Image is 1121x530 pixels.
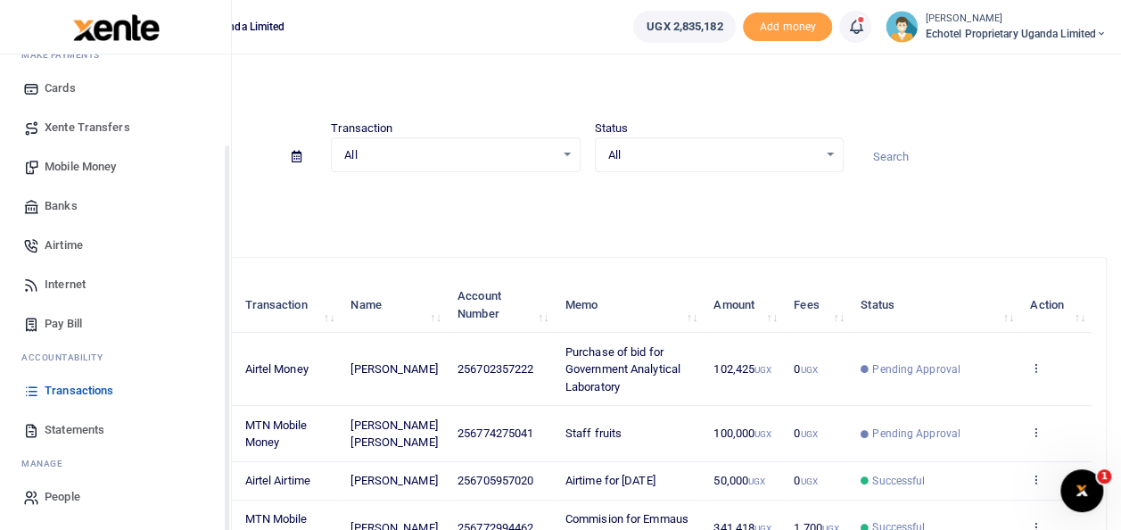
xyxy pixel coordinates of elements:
[858,142,1107,172] input: Search
[886,11,918,43] img: profile-user
[14,226,217,265] a: Airtime
[45,315,82,333] span: Pay Bill
[14,265,217,304] a: Internet
[45,158,116,176] span: Mobile Money
[872,361,960,377] span: Pending Approval
[886,11,1107,43] a: profile-user [PERSON_NAME] Echotel Proprietary Uganda Limited
[341,277,448,333] th: Name: activate to sort column ascending
[14,450,217,477] li: M
[1020,277,1092,333] th: Action: activate to sort column ascending
[704,277,784,333] th: Amount: activate to sort column ascending
[565,345,680,393] span: Purchase of bid for Government Analytical Laboratory
[350,474,437,487] span: [PERSON_NAME]
[457,426,533,440] span: 256774275041
[754,429,771,439] small: UGX
[14,410,217,450] a: Statements
[626,11,743,43] li: Wallet ballance
[235,277,341,333] th: Transaction: activate to sort column ascending
[872,426,960,442] span: Pending Approval
[794,426,817,440] span: 0
[14,186,217,226] a: Banks
[350,418,437,450] span: [PERSON_NAME] [PERSON_NAME]
[68,77,1107,96] h4: Transactions
[30,48,100,62] span: ake Payments
[565,426,622,440] span: Staff fruits
[713,362,771,376] span: 102,425
[800,476,817,486] small: UGX
[851,277,1020,333] th: Status: activate to sort column ascending
[743,12,832,42] li: Toup your wallet
[73,14,160,41] img: logo-large
[45,488,80,506] span: People
[14,69,217,108] a: Cards
[30,457,63,470] span: anage
[794,362,817,376] span: 0
[691,510,710,529] button: Close
[713,474,765,487] span: 50,000
[45,236,83,254] span: Airtime
[784,277,851,333] th: Fees: activate to sort column ascending
[71,20,160,33] a: logo-small logo-large logo-large
[925,12,1107,27] small: [PERSON_NAME]
[754,365,771,375] small: UGX
[595,120,629,137] label: Status
[556,277,705,333] th: Memo: activate to sort column ascending
[647,18,722,36] span: UGX 2,835,182
[14,108,217,147] a: Xente Transfers
[713,426,771,440] span: 100,000
[800,365,817,375] small: UGX
[68,194,1107,212] p: Download
[448,277,556,333] th: Account Number: activate to sort column ascending
[457,474,533,487] span: 256705957020
[794,474,817,487] span: 0
[14,304,217,344] a: Pay Bill
[344,146,554,164] span: All
[608,146,818,164] span: All
[45,421,104,439] span: Statements
[45,197,78,215] span: Banks
[633,11,736,43] a: UGX 2,835,182
[350,362,437,376] span: [PERSON_NAME]
[245,418,308,450] span: MTN Mobile Money
[14,344,217,371] li: Ac
[800,429,817,439] small: UGX
[45,79,76,97] span: Cards
[35,351,103,364] span: countability
[743,12,832,42] span: Add money
[743,19,832,32] a: Add money
[1060,469,1103,512] iframe: Intercom live chat
[872,473,925,489] span: Successful
[565,474,655,487] span: Airtime for [DATE]
[245,362,309,376] span: Airtel Money
[14,371,217,410] a: Transactions
[45,382,113,400] span: Transactions
[331,120,392,137] label: Transaction
[14,147,217,186] a: Mobile Money
[1097,469,1111,484] span: 1
[925,26,1107,42] span: Echotel Proprietary Uganda Limited
[14,41,217,69] li: M
[45,276,86,294] span: Internet
[245,474,310,487] span: Airtel Airtime
[45,119,130,137] span: Xente Transfers
[457,362,533,376] span: 256702357222
[14,477,217,517] a: People
[748,476,765,486] small: UGX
